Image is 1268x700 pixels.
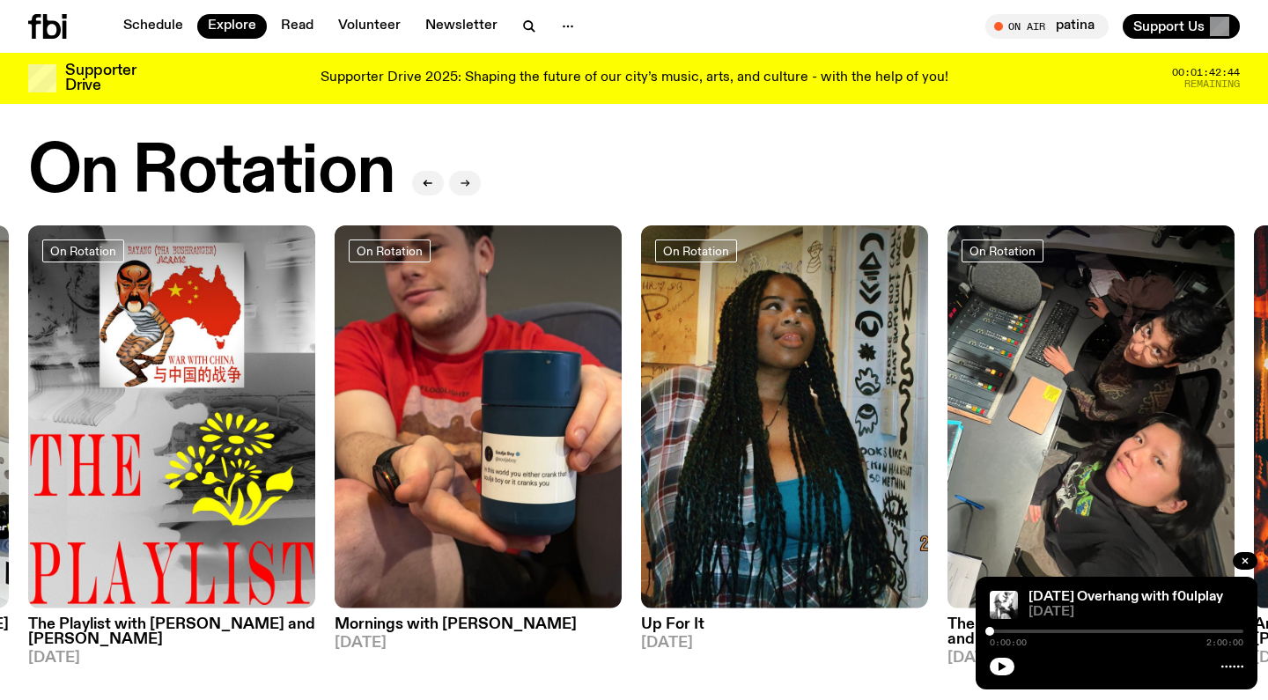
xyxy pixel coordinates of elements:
[985,14,1109,39] button: On Airpatina
[1133,18,1205,34] span: Support Us
[655,239,737,262] a: On Rotation
[1172,68,1240,77] span: 00:01:42:44
[28,651,315,666] span: [DATE]
[357,244,423,257] span: On Rotation
[270,14,324,39] a: Read
[1028,590,1223,604] a: [DATE] Overhang with f0ulplay
[962,239,1043,262] a: On Rotation
[947,608,1235,666] a: The Allnighter with [PERSON_NAME] and [PERSON_NAME][DATE]
[65,63,136,93] h3: Supporter Drive
[641,225,928,608] img: Ify - a Brown Skin girl with black braided twists, looking up to the side with her tongue stickin...
[335,608,622,651] a: Mornings with [PERSON_NAME][DATE]
[947,617,1235,647] h3: The Allnighter with [PERSON_NAME] and [PERSON_NAME]
[641,608,928,651] a: Up For It[DATE]
[335,636,622,651] span: [DATE]
[28,608,315,666] a: The Playlist with [PERSON_NAME] and [PERSON_NAME][DATE]
[415,14,508,39] a: Newsletter
[663,244,729,257] span: On Rotation
[197,14,267,39] a: Explore
[113,14,194,39] a: Schedule
[947,651,1235,666] span: [DATE]
[1184,79,1240,89] span: Remaining
[1206,638,1243,647] span: 2:00:00
[969,244,1036,257] span: On Rotation
[990,638,1027,647] span: 0:00:00
[50,244,116,257] span: On Rotation
[321,70,948,86] p: Supporter Drive 2025: Shaping the future of our city’s music, arts, and culture - with the help o...
[42,239,124,262] a: On Rotation
[28,139,394,206] h2: On Rotation
[28,617,315,647] h3: The Playlist with [PERSON_NAME] and [PERSON_NAME]
[349,239,431,262] a: On Rotation
[1123,14,1240,39] button: Support Us
[1028,606,1243,619] span: [DATE]
[328,14,411,39] a: Volunteer
[641,617,928,632] h3: Up For It
[641,636,928,651] span: [DATE]
[335,617,622,632] h3: Mornings with [PERSON_NAME]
